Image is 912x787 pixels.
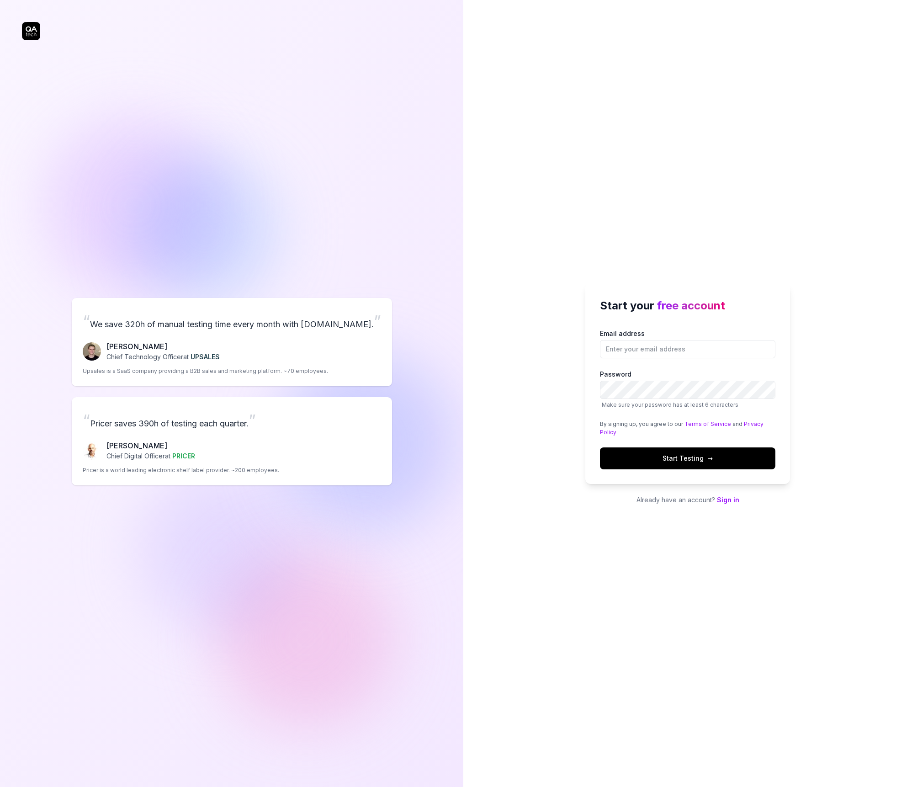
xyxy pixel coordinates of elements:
[106,341,220,352] p: [PERSON_NAME]
[83,309,381,334] p: We save 320h of manual testing time every month with [DOMAIN_NAME].
[600,381,775,399] input: PasswordMake sure your password has at least 6 characters
[663,453,713,463] span: Start Testing
[83,466,279,474] p: Pricer is a world leading electronic shelf label provider. ~200 employees.
[600,298,775,314] h2: Start your
[83,441,101,460] img: Chris Chalkitis
[172,452,195,460] span: PRICER
[684,420,731,427] a: Terms of Service
[106,451,195,461] p: Chief Digital Officer at
[83,342,101,361] img: Fredrik Seidl
[602,401,738,408] span: Make sure your password has at least 6 characters
[657,299,725,312] span: free account
[106,440,195,451] p: [PERSON_NAME]
[600,420,775,436] div: By signing up, you agree to our and
[83,367,328,375] p: Upsales is a SaaS company providing a B2B sales and marketing platform. ~70 employees.
[600,329,775,358] label: Email address
[600,369,775,409] label: Password
[717,496,739,504] a: Sign in
[600,340,775,358] input: Email address
[374,311,381,331] span: ”
[106,352,220,362] p: Chief Technology Officer at
[249,410,256,431] span: ”
[72,298,392,386] a: “We save 320h of manual testing time every month with [DOMAIN_NAME].”Fredrik Seidl[PERSON_NAME]Ch...
[707,453,713,463] span: →
[83,408,381,433] p: Pricer saves 390h of testing each quarter.
[600,447,775,469] button: Start Testing→
[83,311,90,331] span: “
[600,420,764,436] a: Privacy Policy
[191,353,220,361] span: UPSALES
[83,410,90,431] span: “
[72,397,392,485] a: “Pricer saves 390h of testing each quarter.”Chris Chalkitis[PERSON_NAME]Chief Digital Officerat P...
[585,495,790,505] p: Already have an account?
